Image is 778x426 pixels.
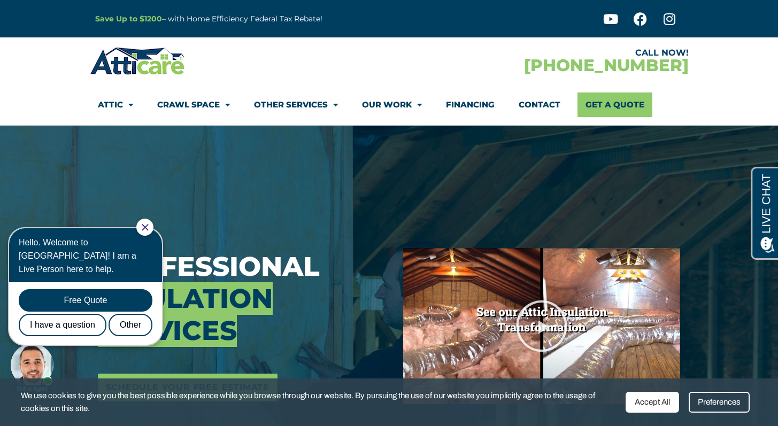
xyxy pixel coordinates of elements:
div: Play Video [515,299,568,353]
a: Contact [519,92,560,117]
nav: Menu [98,92,681,117]
iframe: Chat Invitation [5,218,176,394]
a: Schedule Your Free Estimate [98,374,278,401]
a: Financing [446,92,495,117]
div: Preferences [689,392,750,413]
a: Crawl Space [157,92,230,117]
a: Other Services [254,92,338,117]
div: Accept All [626,392,679,413]
a: Our Work [362,92,422,117]
a: Attic [98,92,133,117]
a: Get A Quote [577,92,652,117]
span: Insulation Services [98,282,273,347]
span: We use cookies to give you the best possible experience while you browse through our website. By ... [21,389,618,415]
div: CALL NOW! [389,49,689,57]
h3: Professional [98,251,388,347]
span: Opens a chat window [26,9,86,22]
a: Save Up to $1200 [95,14,162,24]
p: – with Home Efficiency Federal Tax Rebate! [95,13,442,25]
